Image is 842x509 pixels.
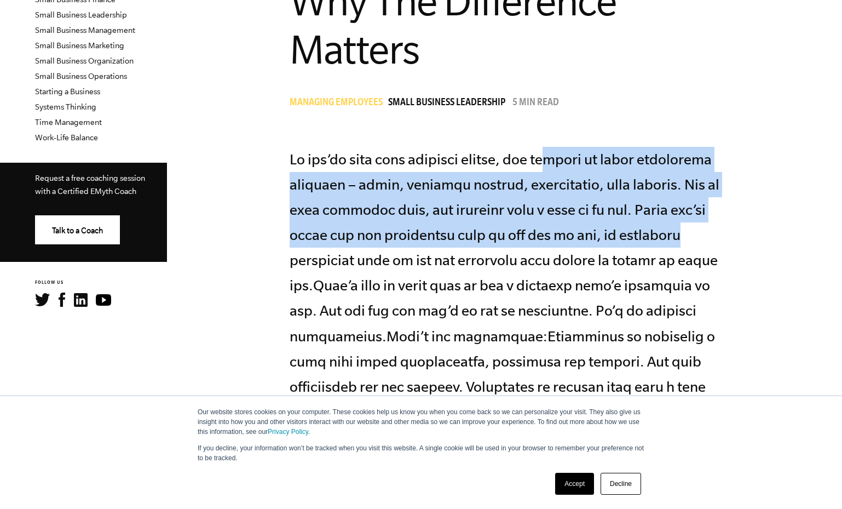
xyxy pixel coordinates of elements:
a: Work-Life Balance [35,133,98,142]
p: Request a free coaching session with a Certified EMyth Coach [35,171,149,198]
a: Privacy Policy [268,428,308,436]
a: Small Business Operations [35,72,127,81]
p: 5 min read [512,98,559,109]
a: Small Business Leadership [35,10,127,19]
img: YouTube [96,294,111,306]
a: Small Business Organization [35,56,134,65]
a: Decline [601,473,641,495]
span: Talk to a Coach [52,226,103,235]
a: Starting a Business [35,87,100,96]
a: Systems Thinking [35,102,96,111]
p: If you decline, your information won’t be tracked when you visit this website. A single cookie wi... [198,443,644,463]
p: Our website stores cookies on your computer. These cookies help us know you when you come back so... [198,407,644,437]
a: Talk to a Coach [35,215,120,244]
a: Time Management [35,118,102,127]
img: Twitter [35,293,50,306]
img: Facebook [59,293,65,307]
a: Accept [555,473,594,495]
img: LinkedIn [74,293,88,307]
a: Small Business Leadership [388,98,511,109]
a: Managing Employees [290,98,388,109]
a: Small Business Marketing [35,41,124,50]
a: Small Business Management [35,26,135,35]
span: Managing Employees [290,98,383,109]
span: Small Business Leadership [388,98,505,109]
h6: FOLLOW US [35,279,167,287]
